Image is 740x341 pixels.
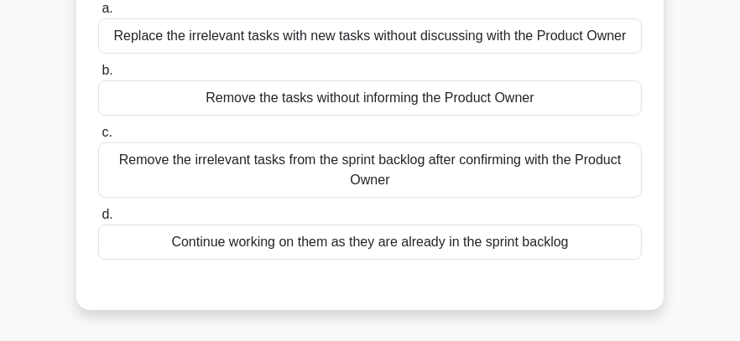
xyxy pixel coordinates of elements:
[98,142,642,198] div: Remove the irrelevant tasks from the sprint backlog after confirming with the Product Owner
[102,207,112,221] span: d.
[98,18,642,54] div: Replace the irrelevant tasks with new tasks without discussing with the Product Owner
[98,225,642,260] div: Continue working on them as they are already in the sprint backlog
[102,63,112,77] span: b.
[102,125,112,139] span: c.
[102,1,112,15] span: a.
[98,80,642,116] div: Remove the tasks without informing the Product Owner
